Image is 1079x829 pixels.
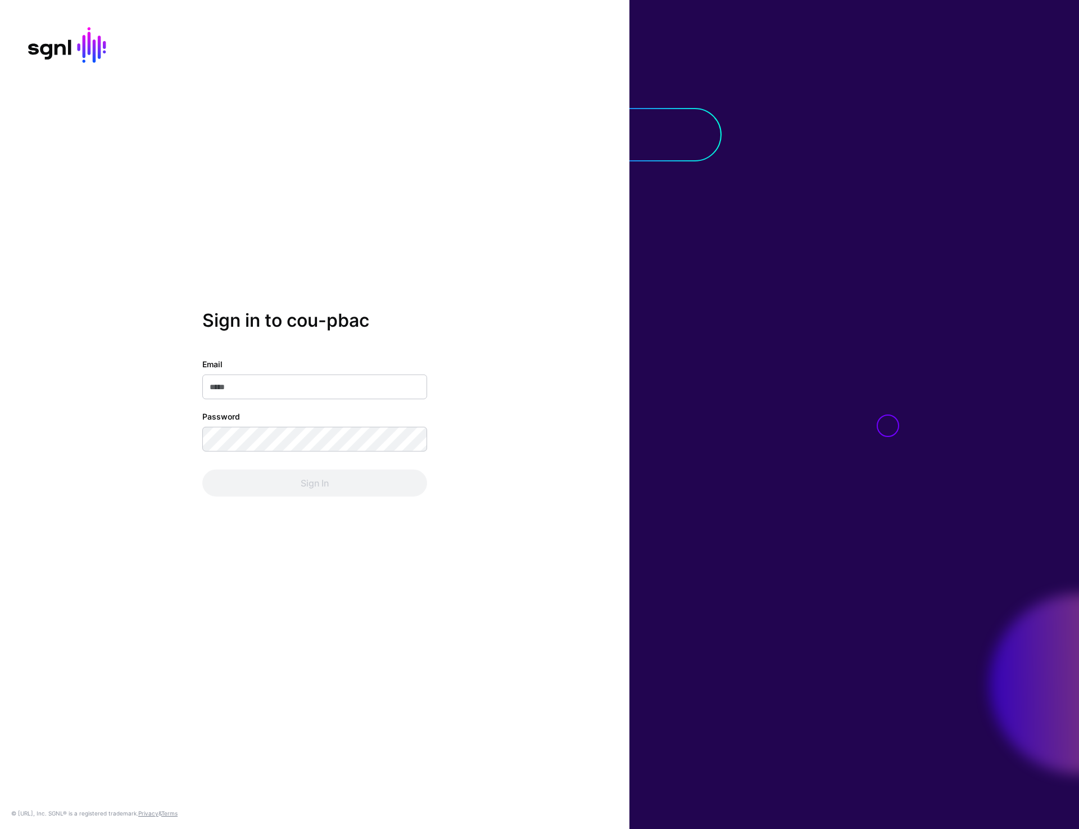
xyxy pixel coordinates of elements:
a: Privacy [138,810,158,817]
div: © [URL], Inc. SGNL® is a registered trademark. & [11,809,178,818]
h2: Sign in to cou-pbac [202,310,427,331]
label: Email [202,358,223,370]
a: Terms [161,810,178,817]
label: Password [202,411,240,422]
